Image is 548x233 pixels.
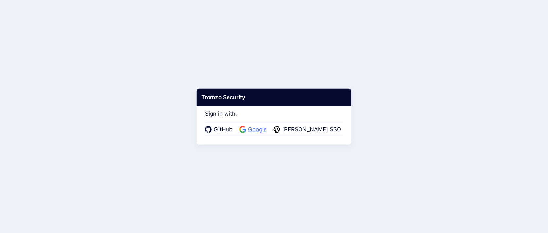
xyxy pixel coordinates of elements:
span: Google [246,125,269,134]
a: [PERSON_NAME] SSO [273,125,343,134]
a: Google [239,125,269,134]
span: [PERSON_NAME] SSO [280,125,343,134]
div: Tromzo Security [197,89,351,106]
a: GitHub [205,125,235,134]
div: Sign in with: [205,101,343,136]
span: GitHub [212,125,235,134]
